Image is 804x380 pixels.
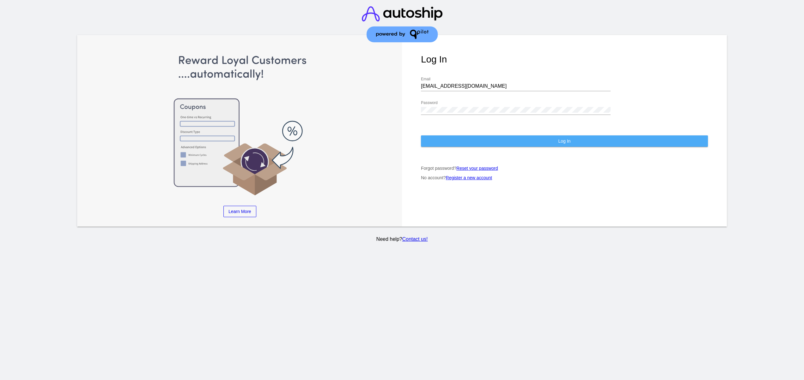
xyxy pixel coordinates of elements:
img: Apply Coupons Automatically to Scheduled Orders with QPilot [96,54,383,197]
p: Forgot password? [421,166,708,171]
p: No account? [421,175,708,180]
a: Contact us! [402,236,428,242]
p: Need help? [76,236,728,242]
input: Email [421,83,611,89]
a: Register a new account [446,175,492,180]
button: Log In [421,135,708,147]
a: Reset your password [456,166,498,171]
a: Learn More [223,206,256,217]
h1: Log In [421,54,708,65]
span: Learn More [228,209,251,214]
span: Log In [558,139,570,144]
